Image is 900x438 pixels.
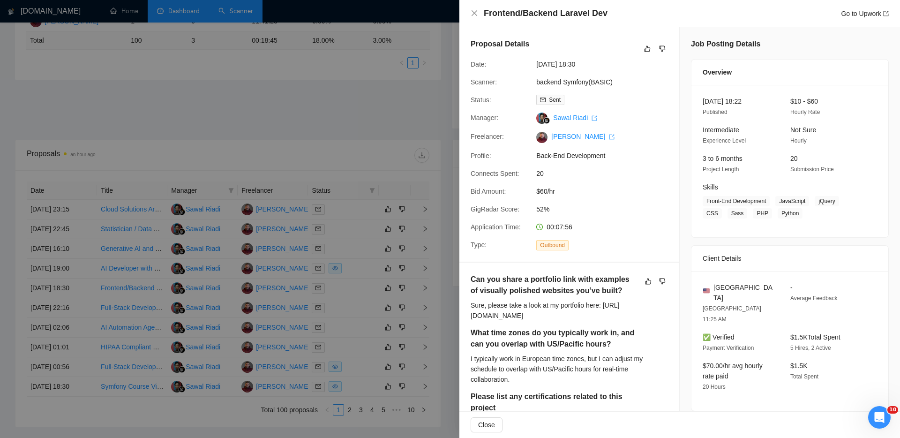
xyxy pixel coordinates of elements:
h5: Can you share a portfolio link with examples of visually polished websites you’ve built? [471,274,638,296]
span: [GEOGRAPHIC_DATA] [713,282,775,303]
span: Front-End Development [703,196,770,206]
span: Profile: [471,152,491,159]
span: export [592,115,597,121]
h4: Frontend/Backend Laravel Dev [484,8,607,19]
img: c1Solt7VbwHmdfN9daG-llb3HtbK8lHyvFES2IJpurApVoU8T7FGrScjE2ec-Wjl2v [536,132,547,143]
span: Back-End Development [536,151,677,161]
button: dislike [657,276,668,287]
span: PHP [753,208,772,219]
span: Freelancer: [471,133,504,140]
span: 00:07:56 [547,223,572,231]
img: gigradar-bm.png [543,117,550,124]
span: Average Feedback [790,295,838,302]
span: - [790,284,793,291]
span: JavaScript [775,196,809,206]
span: export [609,134,615,140]
button: like [642,43,653,54]
span: clock-circle [536,224,543,230]
span: Close [478,420,495,430]
iframe: Intercom live chat [868,406,891,429]
span: Published [703,109,727,115]
button: Close [471,417,502,432]
span: Type: [471,241,487,249]
button: like [643,276,654,287]
span: $60/hr [536,186,677,196]
span: Overview [703,67,732,77]
span: Hourly Rate [790,109,820,115]
span: export [883,11,889,16]
span: Hourly [790,137,807,144]
span: 20 [790,155,798,162]
a: backend Symfony(BASIC) [536,78,613,86]
span: $1.5K [790,362,808,370]
div: Sure, please take a look at my portfolio here: [URL][DOMAIN_NAME] [471,300,668,321]
span: Python [778,208,802,219]
a: Go to Upworkexport [841,10,889,17]
span: Connects Spent: [471,170,519,177]
span: Total Spent [790,373,818,380]
span: like [644,45,651,53]
h5: Proposal Details [471,38,529,50]
span: dislike [659,45,666,53]
span: Bid Amount: [471,188,506,195]
span: [GEOGRAPHIC_DATA] 11:25 AM [703,305,761,323]
span: Not Sure [790,126,816,134]
span: 3 to 6 months [703,155,742,162]
button: Close [471,9,478,17]
span: [DATE] 18:30 [536,59,677,69]
span: $70.00/hr avg hourly rate paid [703,362,763,380]
span: CSS [703,208,722,219]
span: Submission Price [790,166,834,173]
span: Date: [471,60,486,68]
span: Manager: [471,114,498,121]
span: Intermediate [703,126,739,134]
span: like [645,278,652,285]
div: I typically work in European time zones, but I can adjust my schedule to overlap with US/Pacific ... [471,354,668,385]
span: GigRadar Score: [471,205,519,213]
h5: Please list any certifications related to this project [471,391,638,414]
span: Skills [703,183,718,191]
span: Scanner: [471,78,497,86]
span: jQuery [815,196,839,206]
span: 10 [887,406,898,414]
div: Client Details [703,246,877,271]
span: 20 Hours [703,384,726,390]
span: Sent [549,97,561,103]
h5: What time zones do you typically work in, and can you overlap with US/Pacific hours? [471,327,638,350]
span: ✅ Verified [703,333,735,341]
span: 5 Hires, 2 Active [790,345,831,351]
span: dislike [659,278,666,285]
span: Outbound [536,240,569,250]
span: Project Length [703,166,739,173]
span: Experience Level [703,137,746,144]
button: dislike [657,43,668,54]
span: mail [540,97,546,103]
img: 🇺🇸 [703,287,710,294]
span: Sass [727,208,748,219]
h5: Job Posting Details [691,38,760,50]
span: Status: [471,96,491,104]
span: close [471,9,478,17]
span: 20 [536,168,677,179]
span: $1.5K Total Spent [790,333,840,341]
span: [DATE] 18:22 [703,98,742,105]
a: [PERSON_NAME] export [551,133,615,140]
span: Payment Verification [703,345,754,351]
span: 52% [536,204,677,214]
span: Application Time: [471,223,521,231]
a: Sawal Riadi export [553,114,597,121]
span: $10 - $60 [790,98,818,105]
